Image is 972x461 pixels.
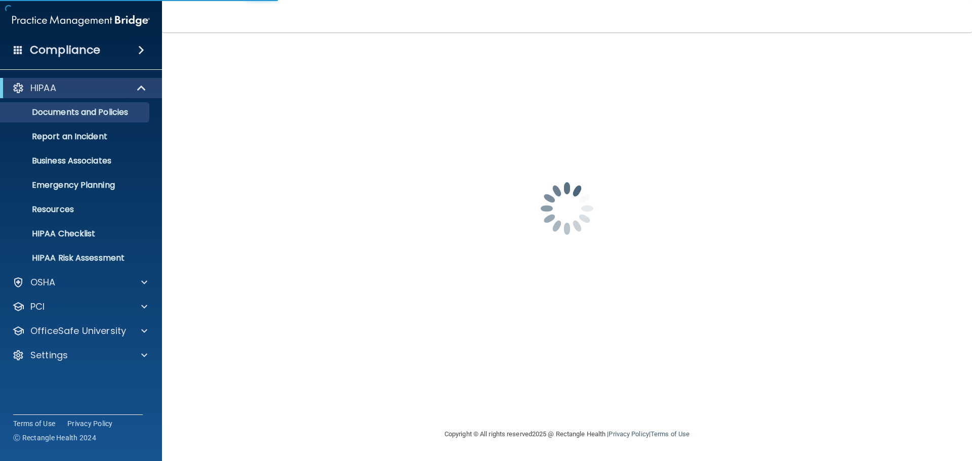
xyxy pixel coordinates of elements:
[30,325,126,337] p: OfficeSafe University
[7,229,145,239] p: HIPAA Checklist
[12,301,147,313] a: PCI
[30,301,45,313] p: PCI
[797,389,960,430] iframe: Drift Widget Chat Controller
[12,325,147,337] a: OfficeSafe University
[67,418,113,429] a: Privacy Policy
[30,349,68,361] p: Settings
[7,132,145,142] p: Report an Incident
[12,82,147,94] a: HIPAA
[13,418,55,429] a: Terms of Use
[7,107,145,117] p: Documents and Policies
[12,349,147,361] a: Settings
[30,276,56,288] p: OSHA
[651,430,690,438] a: Terms of Use
[382,418,752,450] div: Copyright © All rights reserved 2025 @ Rectangle Health | |
[7,156,145,166] p: Business Associates
[30,43,100,57] h4: Compliance
[12,11,150,31] img: PMB logo
[7,253,145,263] p: HIPAA Risk Assessment
[516,158,618,259] img: spinner.e123f6fc.gif
[7,204,145,215] p: Resources
[609,430,649,438] a: Privacy Policy
[7,180,145,190] p: Emergency Planning
[13,433,96,443] span: Ⓒ Rectangle Health 2024
[30,82,56,94] p: HIPAA
[12,276,147,288] a: OSHA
